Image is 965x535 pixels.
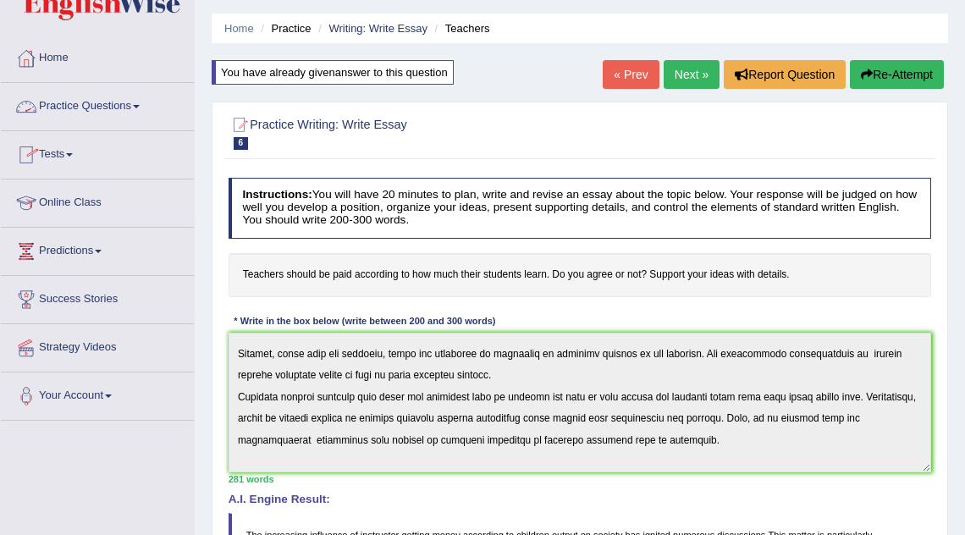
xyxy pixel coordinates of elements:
[224,22,254,35] a: Home
[229,253,932,297] h4: Teachers should be paid according to how much their students learn. Do you agree or not? Support ...
[229,472,932,486] div: 281 words
[234,137,249,150] span: 6
[1,228,194,270] a: Predictions
[242,188,312,201] b: Instructions:
[229,178,932,239] h4: You will have 20 minutes to plan, write and revise an essay about the topic below. Your response ...
[1,179,194,222] a: Online Class
[664,60,720,89] a: Next »
[328,22,427,35] a: Writing: Write Essay
[724,60,846,89] button: Report Question
[603,60,659,89] a: « Prev
[850,60,944,89] button: Re-Attempt
[431,20,490,36] li: Teachers
[1,35,194,77] a: Home
[212,60,454,85] div: You have already given answer to this question
[229,114,664,150] h2: Practice Writing: Write Essay
[1,276,194,318] a: Success Stories
[1,131,194,174] a: Tests
[1,83,194,125] a: Practice Questions
[256,20,311,36] li: Practice
[1,372,194,415] a: Your Account
[229,494,932,506] h4: A.I. Engine Result:
[229,315,501,329] div: * Write in the box below (write between 200 and 300 words)
[1,324,194,367] a: Strategy Videos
